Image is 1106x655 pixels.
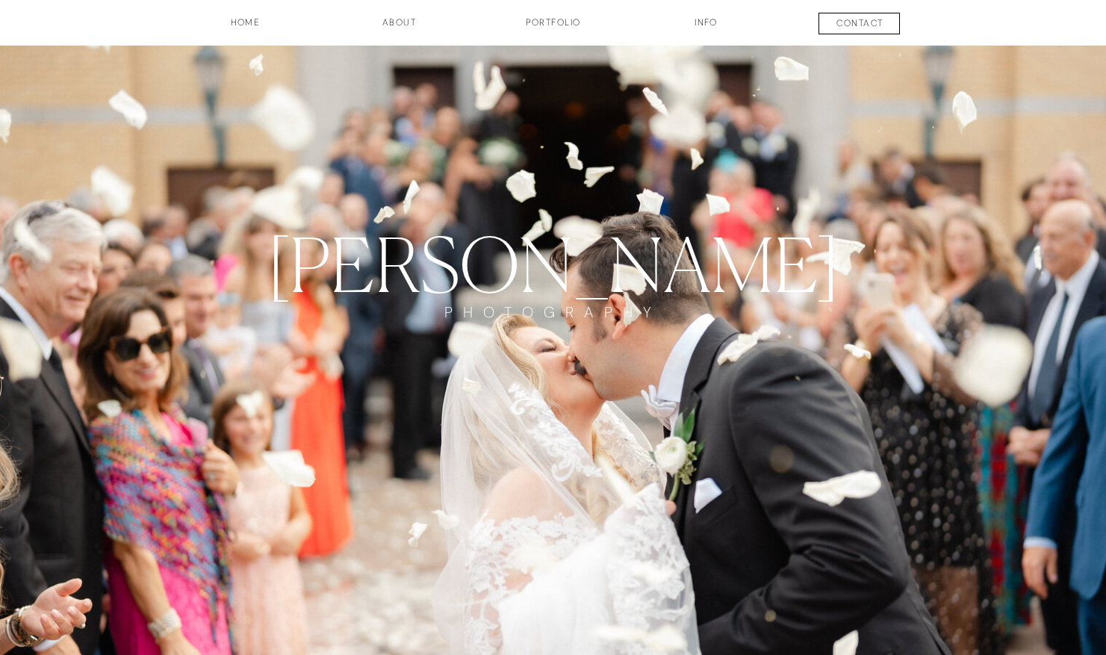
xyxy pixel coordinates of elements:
[190,16,301,41] a: HOME
[362,16,437,41] a: about
[426,303,680,349] a: PHOTOGRAPHY
[669,16,744,41] a: INFO
[805,16,916,34] a: contact
[498,16,609,41] a: Portfolio
[234,220,873,303] a: [PERSON_NAME]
